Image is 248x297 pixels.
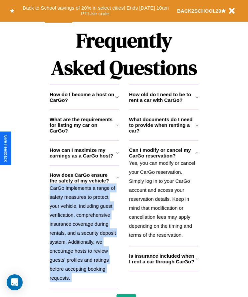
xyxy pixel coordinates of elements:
[50,147,116,158] h3: How can I maximize my earnings as a CarGo host?
[129,158,199,239] p: Yes, you can modify or cancel your CarGo reservation. Simply log in to your CarGo account and acc...
[7,274,23,290] div: Open Intercom Messenger
[129,253,196,264] h3: Is insurance included when I rent a car through CarGo?
[129,117,196,134] h3: What documents do I need to provide when renting a car?
[50,23,198,85] h1: Frequently Asked Questions
[129,147,195,158] h3: Can I modify or cancel my CarGo reservation?
[50,172,116,183] h3: How does CarGo ensure the safety of my vehicle?
[50,92,115,103] h3: How do I become a host on CarGo?
[3,135,8,162] div: Give Feedback
[50,117,116,134] h3: What are the requirements for listing my car on CarGo?
[129,92,195,103] h3: How old do I need to be to rent a car with CarGo?
[14,3,177,18] button: Back to School savings of 20% in select cities! Ends [DATE] 10am PT.Use code:
[50,183,119,282] p: CarGo implements a range of safety measures to protect your vehicle, including guest verification...
[177,8,221,14] b: BACK2SCHOOL20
